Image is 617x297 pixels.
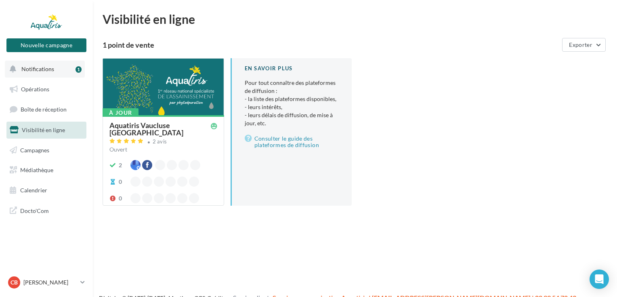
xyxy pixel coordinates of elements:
span: Exporter [569,41,592,48]
span: Opérations [21,86,49,93]
span: Ouvert [109,146,127,153]
button: Notifications 1 [5,61,85,78]
a: Docto'Com [5,202,88,219]
a: Opérations [5,81,88,98]
a: Boîte de réception [5,101,88,118]
span: Médiathèque [20,166,53,173]
span: CB [10,278,18,286]
span: Visibilité en ligne [22,126,65,133]
div: 2 [119,161,122,169]
p: Pour tout connaître des plateformes de diffusion : [245,79,339,127]
button: Exporter [562,38,606,52]
a: Campagnes [5,142,88,159]
div: Open Intercom Messenger [590,270,609,289]
div: 0 [119,194,122,202]
div: 1 [76,66,82,73]
span: Calendrier [20,187,47,194]
div: À jour [103,108,139,117]
div: Visibilité en ligne [103,13,607,25]
a: Consulter le guide des plateformes de diffusion [245,134,339,150]
li: - la liste des plateformes disponibles, [245,95,339,103]
a: Calendrier [5,182,88,199]
span: Notifications [21,65,54,72]
a: Visibilité en ligne [5,122,88,139]
span: Docto'Com [20,205,49,216]
span: Campagnes [20,146,49,153]
div: 0 [119,178,122,186]
span: Boîte de réception [21,106,67,113]
a: 2 avis [109,137,217,147]
button: Nouvelle campagne [6,38,86,52]
div: En savoir plus [245,65,339,72]
div: Aquatiris Vaucluse [GEOGRAPHIC_DATA] [109,122,211,136]
li: - leurs délais de diffusion, de mise à jour, etc. [245,111,339,127]
a: CB [PERSON_NAME] [6,275,86,290]
p: [PERSON_NAME] [23,278,77,286]
li: - leurs intérêts, [245,103,339,111]
div: 2 avis [153,139,167,144]
a: Médiathèque [5,162,88,179]
div: 1 point de vente [103,41,559,48]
